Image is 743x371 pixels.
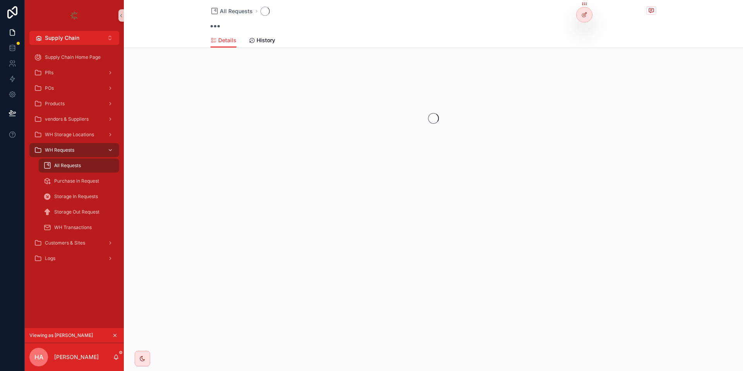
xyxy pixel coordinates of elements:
a: Details [211,33,236,48]
a: Products [29,97,119,111]
span: WH Requests [45,147,74,153]
span: Supply Chain [45,34,79,42]
a: Purchase in Request [39,174,119,188]
div: scrollable content [25,45,124,275]
a: WH Requests [29,143,119,157]
span: Customers & Sites [45,240,85,246]
span: PRs [45,70,53,76]
span: History [257,36,275,44]
a: vendors & Suppliers [29,112,119,126]
button: Select Button [29,31,119,45]
span: Storage In Requests [54,193,98,200]
span: Supply Chain Home Page [45,54,101,60]
span: Storage Out Request [54,209,99,215]
span: vendors & Suppliers [45,116,89,122]
span: Products [45,101,65,107]
a: POs [29,81,119,95]
span: POs [45,85,54,91]
span: WH Storage Locations [45,132,94,138]
a: All Requests [39,159,119,173]
span: WH Transactions [54,224,92,231]
span: All Requests [220,7,253,15]
span: Logs [45,255,55,262]
a: Storage Out Request [39,205,119,219]
a: All Requests [211,7,253,15]
a: Storage In Requests [39,190,119,203]
a: PRs [29,66,119,80]
span: Details [218,36,236,44]
p: [PERSON_NAME] [54,353,99,361]
span: Viewing as [PERSON_NAME] [29,332,93,339]
a: WH Transactions [39,221,119,234]
a: Supply Chain Home Page [29,50,119,64]
span: HA [34,352,43,362]
span: Purchase in Request [54,178,99,184]
a: Customers & Sites [29,236,119,250]
span: All Requests [54,162,81,169]
a: History [249,33,275,49]
img: App logo [68,9,80,22]
a: Logs [29,251,119,265]
a: WH Storage Locations [29,128,119,142]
